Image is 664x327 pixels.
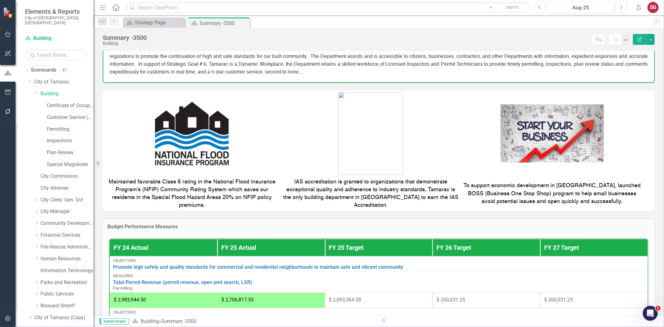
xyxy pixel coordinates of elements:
td: Double-Click to Edit Right Click for Context Menu [110,256,648,272]
span: $ 2,983,944.50 [114,297,146,303]
a: Broward Sheriff [40,302,93,310]
span: Elements & Reports [25,8,87,15]
div: Summary -3500 [161,318,196,324]
div: Measures [113,274,644,278]
a: City Attorney [40,185,93,192]
h3: Budget Performance Measures [107,224,650,230]
button: Search [497,3,528,12]
a: Public Services [40,291,93,298]
a: Information Technology [40,267,93,274]
img: image_1b3miuje6ei6y.png [338,92,403,175]
div: Objectives [113,258,644,263]
span: $ 260,031.25 [544,297,573,303]
a: City Commission [40,173,93,180]
small: City of [GEOGRAPHIC_DATA], [GEOGRAPHIC_DATA] [25,15,87,26]
input: Search Below... [25,50,87,60]
a: Inspections [47,137,93,145]
span: Administrator [100,318,129,325]
span: $ 2,706,817.53 [221,297,254,303]
a: Plan Review [47,149,93,156]
span: $ 260,031.25 [436,297,465,303]
div: Aug-25 [550,4,612,12]
a: City of Tamarac [34,78,93,86]
iframe: Intercom live chat [643,306,658,321]
button: DG [648,2,659,13]
span: $ 2,093,364.58 [329,297,361,303]
img: 10 Top Tips For Starting a Business in France [501,104,604,163]
img: Community Rating System | Kill Devil Hills, NC! - Official Website [155,102,229,165]
div: Objectives [113,310,644,315]
td: Double-Click to Edit Right Click for Context Menu [110,308,648,324]
a: Community Development [40,220,93,227]
span: Permitting [113,286,133,291]
div: Summary -3500 [103,34,147,41]
span: In support of Strategic Goal # 3, Tamarac is Economically Resilient, The Department promotes a bu... [110,46,648,74]
a: Human Resources [40,255,93,263]
span: Search [506,5,519,10]
input: Search ClearPoint... [126,2,530,13]
td: Double-Click to Edit Right Click for Context Menu [110,272,648,292]
img: ClearPoint Strategy [3,7,14,18]
div: Strategy Page [135,19,184,26]
a: Scorecards [31,67,56,74]
a: Fire Rescue Administration [40,244,93,251]
a: Building [25,35,87,42]
button: Aug-25 [548,2,614,13]
a: Strategy Page [125,19,184,26]
a: City of Tamarac (Copy) [34,314,93,321]
a: Certificate of Occupancy [47,102,93,109]
div: » [132,318,374,325]
a: Building [40,90,93,97]
div: Building [103,41,147,46]
a: Customer Service (Bldg) [47,114,93,121]
td: To support economic development in [GEOGRAPHIC_DATA], launched BOSS (Business One Stop Shop) prog... [460,177,644,211]
a: Special Magistrate [47,161,93,168]
a: City Manager [40,208,93,215]
a: Financial Services [40,232,93,239]
div: Summary -3500 [200,19,248,27]
a: Building [141,318,159,324]
td: IAS accreditation is granted to organizations that demonstrate exceptional quality and adherence ... [281,177,460,211]
a: Parks and Recreation [40,279,93,286]
a: Promote high safety and quality standards for commercial and residential neighborhoods to maintai... [113,264,644,270]
td: Maintained favorable Class 6 rating in the National Flood Insurance Program's (NFIP) Community Ra... [103,177,281,211]
a: Permitting [47,126,93,133]
div: 97 [59,68,69,73]
a: City Clerk/ Gen. Gvt [40,197,93,204]
a: Total Permit Revenue (permit revenue, open pmt search, LSR) [113,280,644,285]
span: 1 [656,306,661,311]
